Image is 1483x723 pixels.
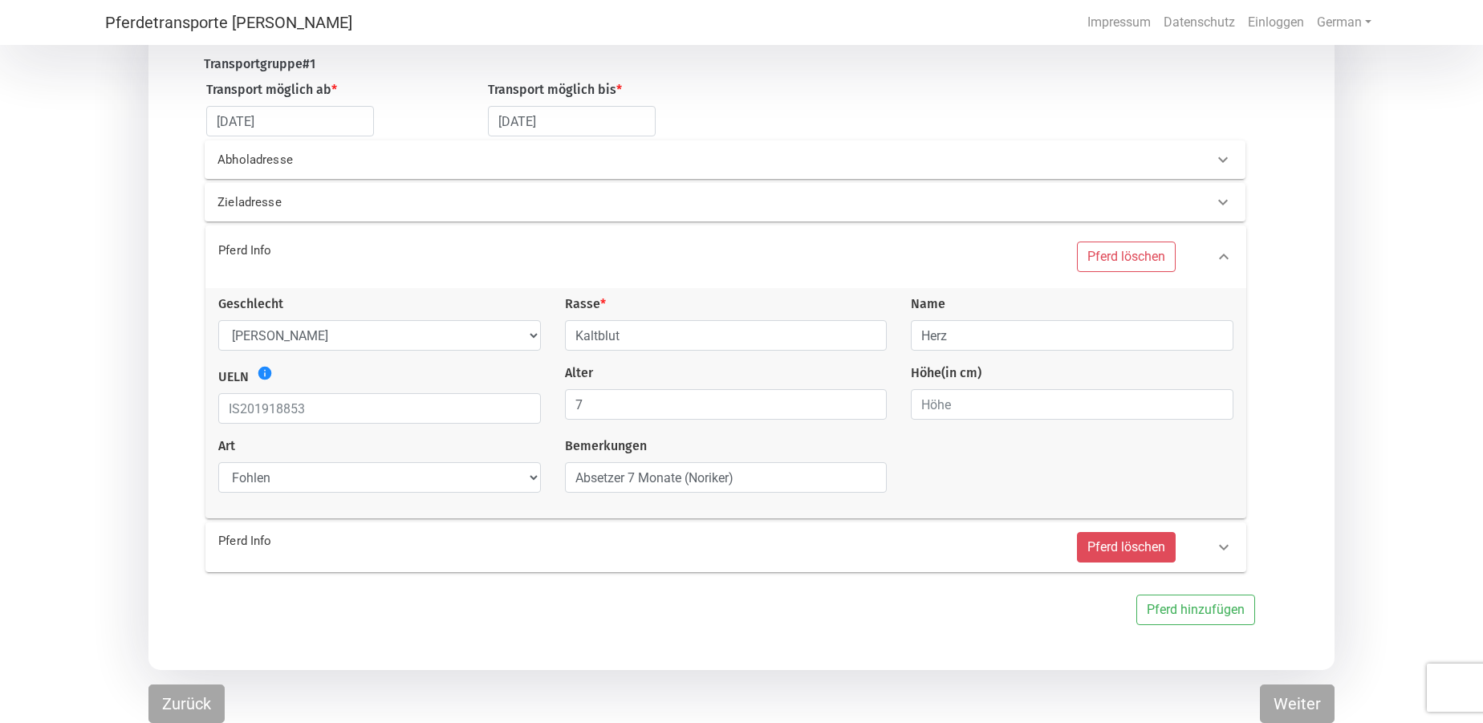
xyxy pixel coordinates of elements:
div: Abholadresse [205,140,1245,179]
i: Show CICD Guide [257,365,273,381]
button: Zurück [148,684,225,723]
input: Höhe [911,389,1233,420]
label: Bemerkungen [565,437,647,456]
button: Pferd hinzufügen [1136,595,1255,625]
input: Alter [565,389,888,420]
label: UELN [218,368,249,387]
a: Datenschutz [1157,6,1241,39]
input: Bemerkungen [565,462,888,493]
p: Zieladresse [217,193,686,212]
label: Höhe (in cm) [911,364,981,383]
input: Datum auswählen [488,106,656,136]
div: Zieladresse [205,183,1245,221]
a: German [1310,6,1378,39]
p: Pferd Info [218,242,687,260]
p: Pferd Info [218,532,687,550]
label: Transportgruppe # 1 [204,55,315,74]
input: IS201918853 [218,393,541,424]
button: Pferd löschen [1077,242,1176,272]
label: Transport möglich bis [488,80,622,100]
label: Transport möglich ab [206,80,337,100]
a: Einloggen [1241,6,1310,39]
a: Pferdetransporte [PERSON_NAME] [105,6,352,39]
div: Pferd InfoPferd löschen [205,225,1246,288]
a: Impressum [1081,6,1157,39]
label: Geschlecht [218,294,283,314]
div: Pferd InfoPferd löschen [205,522,1246,572]
input: Name [911,320,1233,351]
label: Name [911,294,945,314]
button: Weiter [1260,684,1335,723]
a: info [253,366,273,385]
input: Rasse [565,320,888,351]
button: Pferd löschen [1077,532,1176,563]
p: Abholadresse [217,151,686,169]
label: Rasse [565,294,606,314]
input: Datum auswählen [206,106,374,136]
label: Art [218,437,235,456]
label: Alter [565,364,593,383]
